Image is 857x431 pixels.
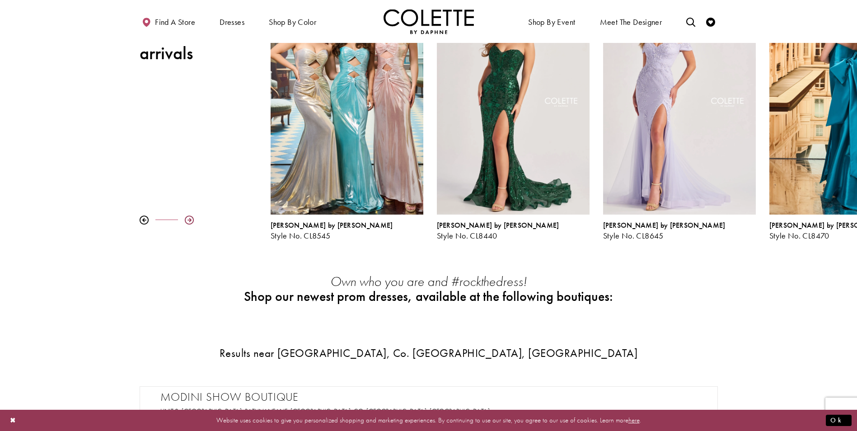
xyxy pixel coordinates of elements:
a: Check Wishlist [704,9,717,34]
span: Shop By Event [526,9,577,34]
span: [PERSON_NAME] by [PERSON_NAME] [437,220,559,230]
h2: Modini Show Boutique [160,390,706,404]
span: [PERSON_NAME] by [PERSON_NAME] [271,220,393,230]
h2: Shop our newest prom dresses, available at the following boutiques: [237,289,621,304]
button: Submit Dialog [826,415,852,426]
span: Style No. CL8645 [603,230,664,241]
h3: Results near [GEOGRAPHIC_DATA], Co. [GEOGRAPHIC_DATA], [GEOGRAPHIC_DATA] [140,347,718,359]
div: Colette by Daphne Style No. CL8440 [437,221,590,240]
span: Dresses [220,18,244,27]
div: Colette by Daphne Style No. CL8545 [271,221,423,240]
div: Colette by Daphne Style No. CL8645 [603,221,756,240]
h2: Feast your eyes on our newest arrivals [140,1,257,64]
span: Style No. CL8440 [437,230,497,241]
button: Close Dialog [5,412,21,428]
span: Style No. CL8545 [271,230,331,241]
span: Shop By Event [528,18,575,27]
a: here [628,416,640,425]
span: [PERSON_NAME] by [PERSON_NAME] [603,220,726,230]
span: Meet the designer [600,18,662,27]
span: Shop by color [269,18,316,27]
span: Find a store [155,18,195,27]
a: Opens in new tab [160,407,490,415]
a: Meet the designer [598,9,665,34]
span: Style No. CL8470 [769,230,829,241]
a: Toggle search [684,9,698,34]
a: Visit Home Page [384,9,474,34]
a: Find a store [140,9,197,34]
span: Shop by color [267,9,318,34]
p: Website uses cookies to give you personalized shopping and marketing experiences. By continuing t... [65,414,792,426]
em: Own who you are and #rockthedress! [330,273,527,290]
img: Colette by Daphne [384,9,474,34]
span: Dresses [217,9,247,34]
